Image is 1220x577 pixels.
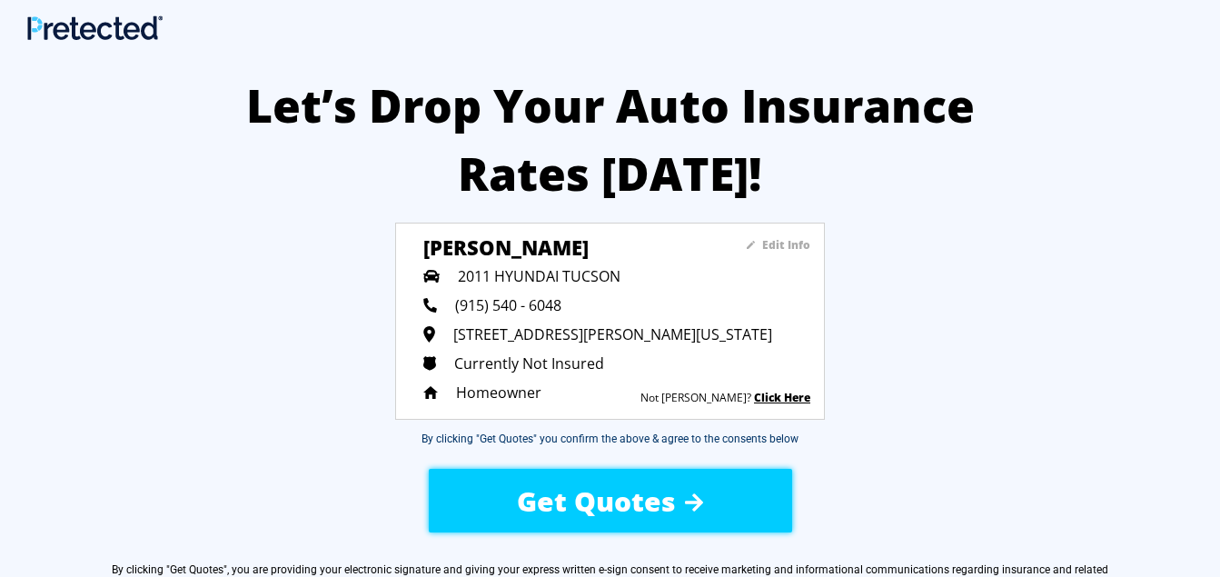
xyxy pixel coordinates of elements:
[429,469,792,532] button: Get Quotes
[454,353,604,373] span: Currently Not Insured
[455,295,561,315] span: (915) 540 - 6048
[458,266,620,286] span: 2011 HYUNDAI TUCSON
[762,237,810,253] sapn: Edit Info
[422,431,798,447] div: By clicking "Get Quotes" you confirm the above & agree to the consents below
[229,72,991,208] h2: Let’s Drop Your Auto Insurance Rates [DATE]!
[423,234,691,252] h3: [PERSON_NAME]
[27,15,163,40] img: Main Logo
[517,482,676,520] span: Get Quotes
[453,324,772,344] span: [STREET_ADDRESS][PERSON_NAME][US_STATE]
[170,563,223,576] span: Get Quotes
[456,383,541,403] span: Homeowner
